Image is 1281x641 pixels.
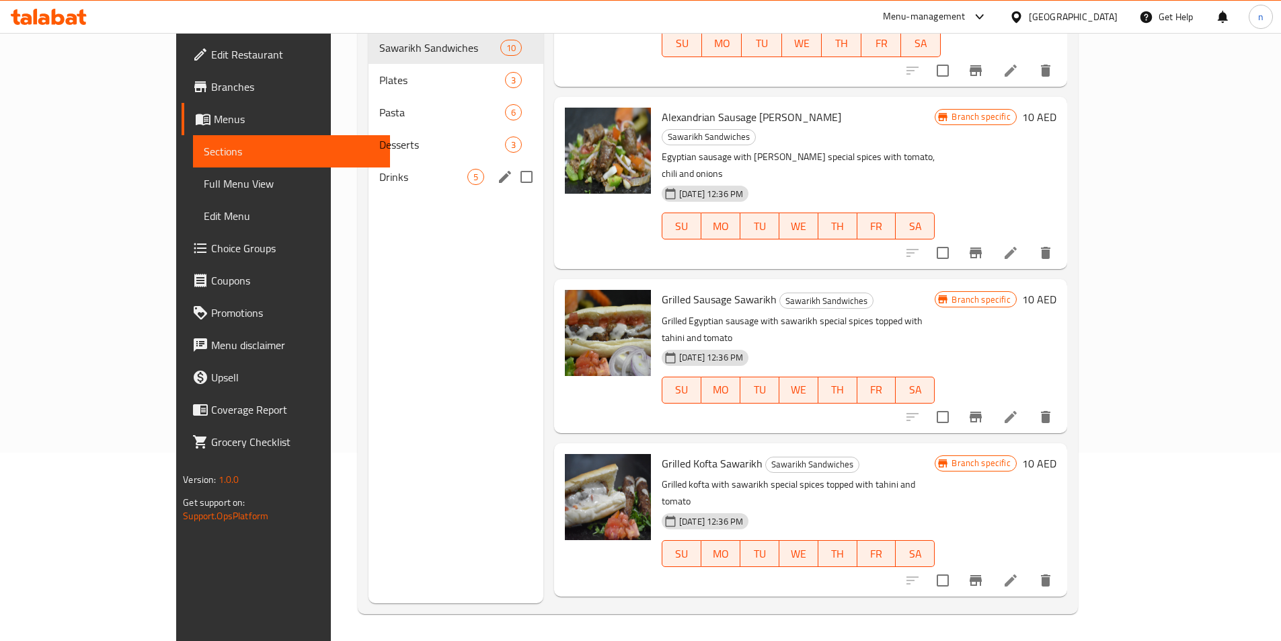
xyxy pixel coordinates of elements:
span: WE [785,217,813,236]
span: SA [901,544,929,564]
button: WE [782,30,822,57]
button: SA [896,377,935,404]
span: 1.0.0 [219,471,239,488]
span: Branch specific [946,293,1015,306]
a: Edit menu item [1003,245,1019,261]
button: Branch-specific-item [960,237,992,269]
span: Alexandrian Sausage [PERSON_NAME] [662,107,841,127]
span: Desserts [379,137,504,153]
span: Grocery Checklist [211,434,379,450]
a: Full Menu View [193,167,390,200]
p: Grilled Egyptian sausage with sawarikh special spices topped with tahini and tomato [662,313,935,346]
span: Coverage Report [211,402,379,418]
span: Edit Menu [204,208,379,224]
span: 6 [506,106,521,119]
span: TU [746,380,774,400]
div: Pasta6 [368,96,543,128]
div: items [505,104,522,120]
span: SU [668,544,696,564]
div: Desserts3 [368,128,543,161]
button: SA [896,540,935,567]
div: Sawarikh Sandwiches [779,293,874,309]
span: WE [785,544,813,564]
span: FR [863,544,891,564]
span: Edit Restaurant [211,46,379,63]
button: FR [857,377,896,404]
button: FR [861,30,901,57]
span: Menu disclaimer [211,337,379,353]
button: delete [1030,237,1062,269]
div: items [505,72,522,88]
a: Grocery Checklist [182,426,390,458]
button: SA [901,30,941,57]
a: Edit menu item [1003,409,1019,425]
span: Upsell [211,369,379,385]
span: Select to update [929,239,957,267]
span: 3 [506,139,521,151]
span: MO [707,34,736,53]
span: Grilled Sausage Sawarikh [662,289,777,309]
h6: 10 AED [1022,108,1056,126]
span: TU [746,217,774,236]
a: Edit Menu [193,200,390,232]
span: TH [827,34,856,53]
span: TU [746,544,774,564]
span: Grilled Kofta Sawarikh [662,453,763,474]
span: SU [668,217,696,236]
span: MO [707,544,735,564]
span: Select to update [929,56,957,85]
a: Coverage Report [182,393,390,426]
span: [DATE] 12:36 PM [674,351,748,364]
div: items [467,169,484,185]
div: Plates3 [368,64,543,96]
a: Choice Groups [182,232,390,264]
div: Sawarikh Sandwiches10 [368,32,543,64]
img: Grilled Kofta Sawarikh [565,454,651,540]
button: MO [701,213,740,239]
div: Drinks5edit [368,161,543,193]
a: Promotions [182,297,390,329]
button: Branch-specific-item [960,564,992,597]
span: SU [668,34,697,53]
a: Coupons [182,264,390,297]
a: Branches [182,71,390,103]
span: Menus [214,111,379,127]
span: Get support on: [183,494,245,511]
span: FR [863,217,891,236]
span: Promotions [211,305,379,321]
span: Pasta [379,104,504,120]
a: Edit menu item [1003,572,1019,589]
span: Sawarikh Sandwiches [780,293,873,309]
span: TU [747,34,776,53]
h6: 10 AED [1022,290,1056,309]
p: Grilled kofta with sawarikh special spices topped with tahini and tomato [662,476,935,510]
a: Support.OpsPlatform [183,507,268,525]
img: Grilled Sausage Sawarikh [565,290,651,376]
button: TH [818,540,857,567]
button: SU [662,213,701,239]
button: TU [742,30,781,57]
span: Sawarikh Sandwiches [766,457,859,472]
span: Sawarikh Sandwiches [379,40,500,56]
button: Branch-specific-item [960,54,992,87]
button: delete [1030,564,1062,597]
button: SU [662,540,701,567]
span: TH [824,380,852,400]
span: FR [867,34,896,53]
span: Choice Groups [211,240,379,256]
span: Drinks [379,169,467,185]
span: Coupons [211,272,379,289]
span: WE [787,34,816,53]
div: Plates [379,72,504,88]
button: SU [662,377,701,404]
span: 3 [506,74,521,87]
span: n [1258,9,1264,24]
button: TU [740,377,779,404]
span: Branches [211,79,379,95]
img: Alexandrian Sausage Sawarikh [565,108,651,194]
button: MO [701,377,740,404]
